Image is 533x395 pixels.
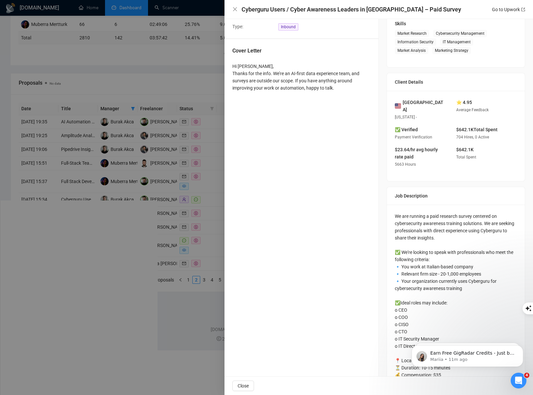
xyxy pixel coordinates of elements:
[395,135,432,139] span: Payment Verification
[395,30,429,37] span: Market Research
[395,115,417,119] span: [US_STATE] -
[402,331,533,377] iframe: Intercom notifications message
[524,373,529,378] span: 4
[395,47,428,54] span: Market Analysis
[395,147,438,159] span: $23.64/hr avg hourly rate paid
[511,373,526,388] iframe: Intercom live chat
[395,187,517,205] div: Job Description
[456,127,498,132] span: $642.1K Total Spent
[456,155,476,159] span: Total Spent
[521,8,525,11] span: export
[395,162,416,167] span: 5663 Hours
[456,147,474,152] span: $642.1K
[232,381,254,391] button: Close
[232,47,262,55] h5: Cover Letter
[232,63,371,92] div: Hi [PERSON_NAME], Thanks for the info. We’re an AI-first data experience team, and surveys are ou...
[395,102,401,110] img: 🇺🇸
[456,135,489,139] span: 704 Hires, 0 Active
[432,47,471,54] span: Marketing Strategy
[433,30,487,37] span: Cybersecurity Management
[456,100,472,105] span: ⭐ 4.95
[238,382,249,389] span: Close
[403,99,446,113] span: [GEOGRAPHIC_DATA]
[232,7,238,12] button: Close
[492,7,525,12] a: Go to Upworkexport
[278,23,298,31] span: Inbound
[395,127,418,132] span: ✅ Verified
[232,7,238,12] span: close
[440,38,473,46] span: IT Management
[395,38,436,46] span: Information Security
[395,73,517,91] div: Client Details
[456,108,489,112] span: Average Feedback
[232,24,243,29] span: Type:
[242,5,461,13] h4: Cyberguru Users / Cyber Awareness Leaders in [GEOGRAPHIC_DATA] – Paid Survey
[395,21,406,26] span: Skills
